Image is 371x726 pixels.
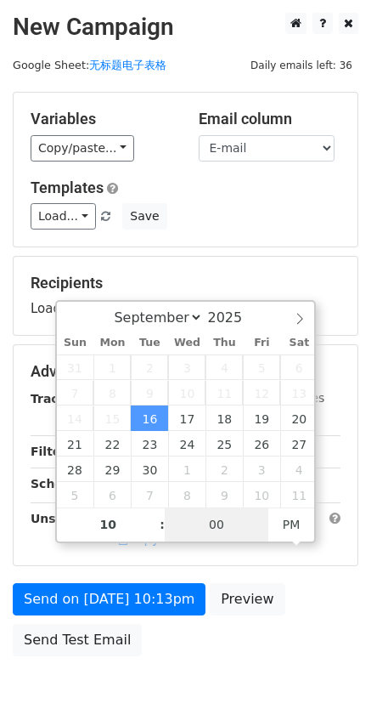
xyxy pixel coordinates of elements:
strong: Unsubscribe [31,512,114,525]
strong: Filters [31,445,74,458]
span: : [160,508,165,542]
span: September 19, 2025 [243,406,280,431]
a: Copy/paste... [31,135,134,162]
span: October 7, 2025 [131,482,168,508]
h5: Advanced [31,362,340,381]
div: 聊天小组件 [286,644,371,726]
input: Minute [165,508,268,542]
span: September 25, 2025 [205,431,243,457]
span: October 6, 2025 [93,482,131,508]
strong: Schedule [31,477,92,491]
span: Thu [205,337,243,349]
a: 无标题电子表格 [89,59,166,71]
span: August 31, 2025 [57,354,94,380]
h5: Variables [31,110,173,128]
span: October 4, 2025 [280,457,318,482]
span: October 2, 2025 [205,457,243,482]
span: Tue [131,337,168,349]
a: Daily emails left: 36 [245,59,358,71]
span: September 7, 2025 [57,380,94,406]
span: Fri [243,337,280,349]
iframe: Chat Widget [286,644,371,726]
span: Click to toggle [268,508,315,542]
input: Year [203,309,264,326]
span: October 1, 2025 [168,457,205,482]
span: September 5, 2025 [243,354,280,380]
span: Sun [57,337,94,349]
span: Daily emails left: 36 [245,56,358,75]
small: Google Sheet: [13,59,166,71]
span: September 2, 2025 [131,354,168,380]
span: September 23, 2025 [131,431,168,457]
span: September 8, 2025 [93,380,131,406]
span: Mon [93,337,131,349]
a: Copy unsubscribe link [115,531,267,547]
span: September 27, 2025 [280,431,318,457]
span: September 18, 2025 [205,406,243,431]
span: September 4, 2025 [205,354,243,380]
span: September 9, 2025 [131,380,168,406]
span: October 9, 2025 [205,482,243,508]
button: Save [122,203,166,230]
h5: Email column [199,110,341,128]
div: Loading... [31,274,340,318]
span: September 28, 2025 [57,457,94,482]
span: September 29, 2025 [93,457,131,482]
span: September 20, 2025 [280,406,318,431]
span: September 16, 2025 [131,406,168,431]
a: Load... [31,203,96,230]
span: October 5, 2025 [57,482,94,508]
span: September 22, 2025 [93,431,131,457]
span: September 24, 2025 [168,431,205,457]
span: September 1, 2025 [93,354,131,380]
span: September 30, 2025 [131,457,168,482]
span: Wed [168,337,205,349]
span: October 11, 2025 [280,482,318,508]
span: September 3, 2025 [168,354,205,380]
span: September 6, 2025 [280,354,318,380]
span: September 12, 2025 [243,380,280,406]
input: Hour [57,508,160,542]
span: September 13, 2025 [280,380,318,406]
strong: Tracking [31,392,87,406]
span: September 21, 2025 [57,431,94,457]
span: September 11, 2025 [205,380,243,406]
span: October 8, 2025 [168,482,205,508]
h5: Recipients [31,274,340,292]
span: Sat [280,337,318,349]
span: October 10, 2025 [243,482,280,508]
h2: New Campaign [13,13,358,42]
a: Send on [DATE] 10:13pm [13,583,205,615]
span: September 26, 2025 [243,431,280,457]
a: Preview [210,583,284,615]
span: September 17, 2025 [168,406,205,431]
span: September 15, 2025 [93,406,131,431]
span: October 3, 2025 [243,457,280,482]
span: September 14, 2025 [57,406,94,431]
span: September 10, 2025 [168,380,205,406]
a: Templates [31,179,104,196]
a: Send Test Email [13,624,142,656]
